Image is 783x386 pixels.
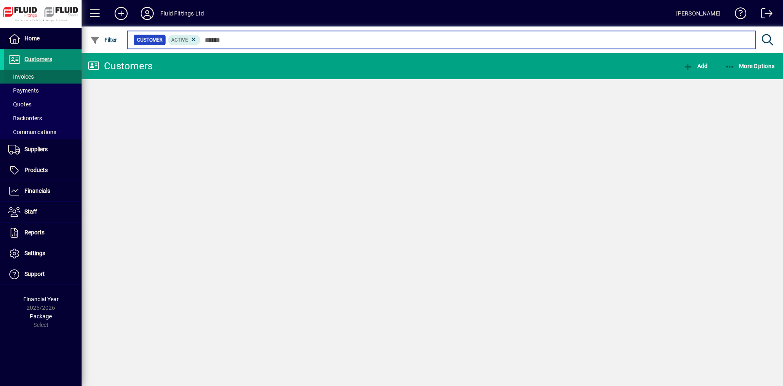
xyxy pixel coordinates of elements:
[88,60,153,73] div: Customers
[4,243,82,264] a: Settings
[755,2,773,28] a: Logout
[4,160,82,181] a: Products
[723,59,777,73] button: More Options
[681,59,710,73] button: Add
[4,139,82,160] a: Suppliers
[8,115,42,121] span: Backorders
[137,36,162,44] span: Customer
[4,181,82,201] a: Financials
[24,250,45,256] span: Settings
[24,56,52,62] span: Customers
[4,202,82,222] a: Staff
[4,70,82,84] a: Invoices
[8,129,56,135] span: Communications
[171,37,188,43] span: Active
[8,73,34,80] span: Invoices
[30,313,52,320] span: Package
[8,101,31,108] span: Quotes
[729,2,747,28] a: Knowledge Base
[4,97,82,111] a: Quotes
[4,264,82,285] a: Support
[134,6,160,21] button: Profile
[4,111,82,125] a: Backorders
[168,35,201,45] mat-chip: Activation Status: Active
[725,63,775,69] span: More Options
[24,167,48,173] span: Products
[4,125,82,139] a: Communications
[8,87,39,94] span: Payments
[676,7,721,20] div: [PERSON_NAME]
[24,271,45,277] span: Support
[4,84,82,97] a: Payments
[24,208,37,215] span: Staff
[24,146,48,152] span: Suppliers
[160,7,204,20] div: Fluid Fittings Ltd
[23,296,59,302] span: Financial Year
[683,63,708,69] span: Add
[4,29,82,49] a: Home
[108,6,134,21] button: Add
[4,223,82,243] a: Reports
[88,33,119,47] button: Filter
[90,37,117,43] span: Filter
[24,187,50,194] span: Financials
[24,35,40,42] span: Home
[24,229,44,236] span: Reports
